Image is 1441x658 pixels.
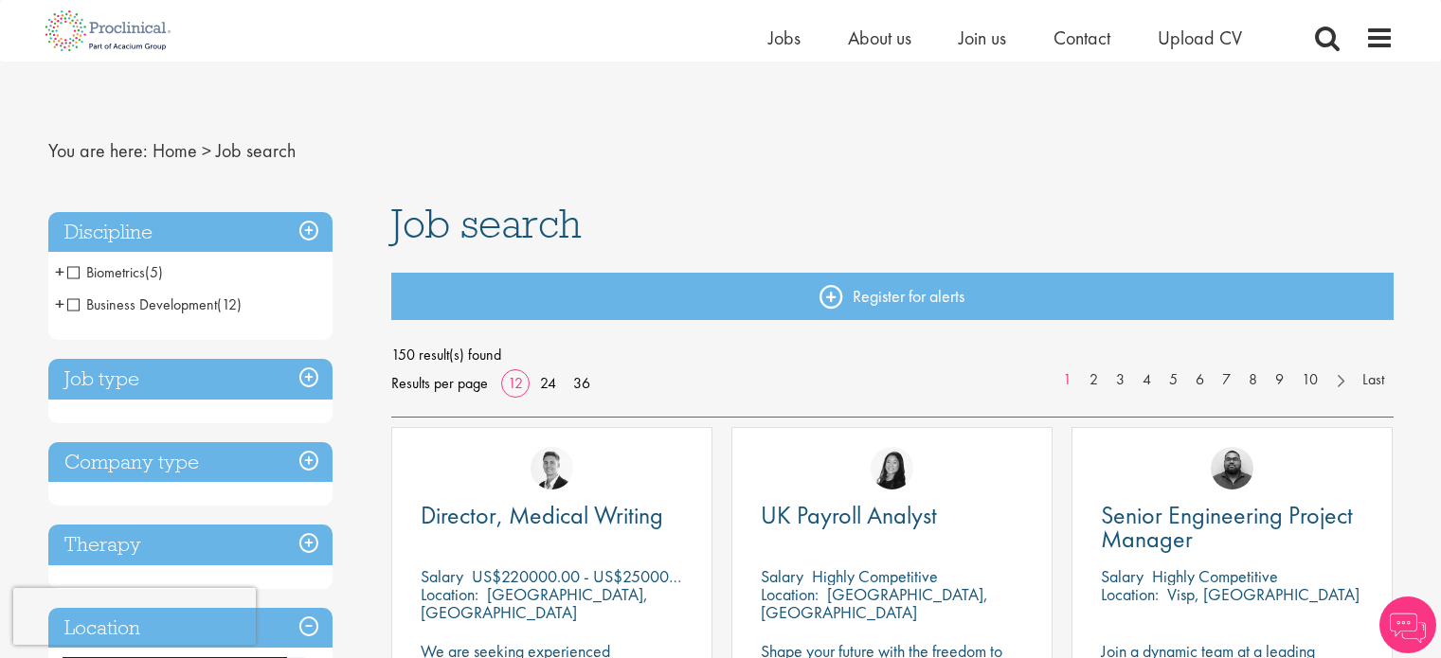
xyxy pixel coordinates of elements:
span: Business Development [67,294,242,314]
span: Location: [761,583,819,605]
span: Biometrics [67,262,145,282]
span: (5) [145,262,163,282]
span: (12) [217,294,242,314]
p: [GEOGRAPHIC_DATA], [GEOGRAPHIC_DATA] [761,583,988,623]
a: Contact [1054,26,1110,50]
a: 3 [1107,369,1134,391]
h3: Job type [48,359,333,400]
a: Jobs [768,26,801,50]
img: Chatbot [1379,596,1436,653]
a: Join us [959,26,1006,50]
a: Director, Medical Writing [421,504,683,527]
a: Register for alerts [391,273,1394,320]
p: US$220000.00 - US$250000.00 per annum + Highly Competitive Salary [472,565,962,587]
a: 4 [1133,369,1161,391]
a: 24 [533,373,563,393]
span: Location: [421,583,478,605]
a: 8 [1239,369,1267,391]
a: 5 [1160,369,1187,391]
a: UK Payroll Analyst [761,504,1023,527]
span: > [202,138,211,163]
span: Results per page [391,369,488,398]
a: 10 [1292,369,1327,391]
a: About us [848,26,911,50]
p: Highly Competitive [1152,565,1278,587]
p: Visp, [GEOGRAPHIC_DATA] [1167,583,1360,605]
span: Salary [421,565,463,587]
h3: Discipline [48,212,333,253]
span: Job search [216,138,296,163]
span: Location: [1101,583,1159,605]
a: 7 [1213,369,1240,391]
a: 6 [1186,369,1214,391]
img: Ashley Bennett [1211,447,1253,489]
iframe: reCAPTCHA [13,588,256,645]
a: breadcrumb link [153,138,197,163]
a: Last [1353,369,1394,391]
span: Salary [1101,565,1144,587]
span: 150 result(s) found [391,341,1394,369]
span: Director, Medical Writing [421,499,663,531]
span: UK Payroll Analyst [761,499,937,531]
a: 12 [501,373,530,393]
span: Senior Engineering Project Manager [1101,499,1353,555]
span: + [55,258,64,286]
h3: Company type [48,442,333,483]
span: Salary [761,565,803,587]
a: Senior Engineering Project Manager [1101,504,1363,551]
span: Job search [391,198,582,249]
a: Upload CV [1158,26,1242,50]
p: [GEOGRAPHIC_DATA], [GEOGRAPHIC_DATA] [421,583,648,623]
a: 2 [1080,369,1108,391]
p: Highly Competitive [812,565,938,587]
h3: Therapy [48,525,333,565]
span: Biometrics [67,262,163,282]
a: 9 [1266,369,1293,391]
img: Numhom Sudsok [871,447,913,489]
span: You are here: [48,138,148,163]
a: 36 [567,373,597,393]
span: Business Development [67,294,217,314]
span: + [55,290,64,318]
img: George Watson [531,447,573,489]
a: 1 [1054,369,1081,391]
